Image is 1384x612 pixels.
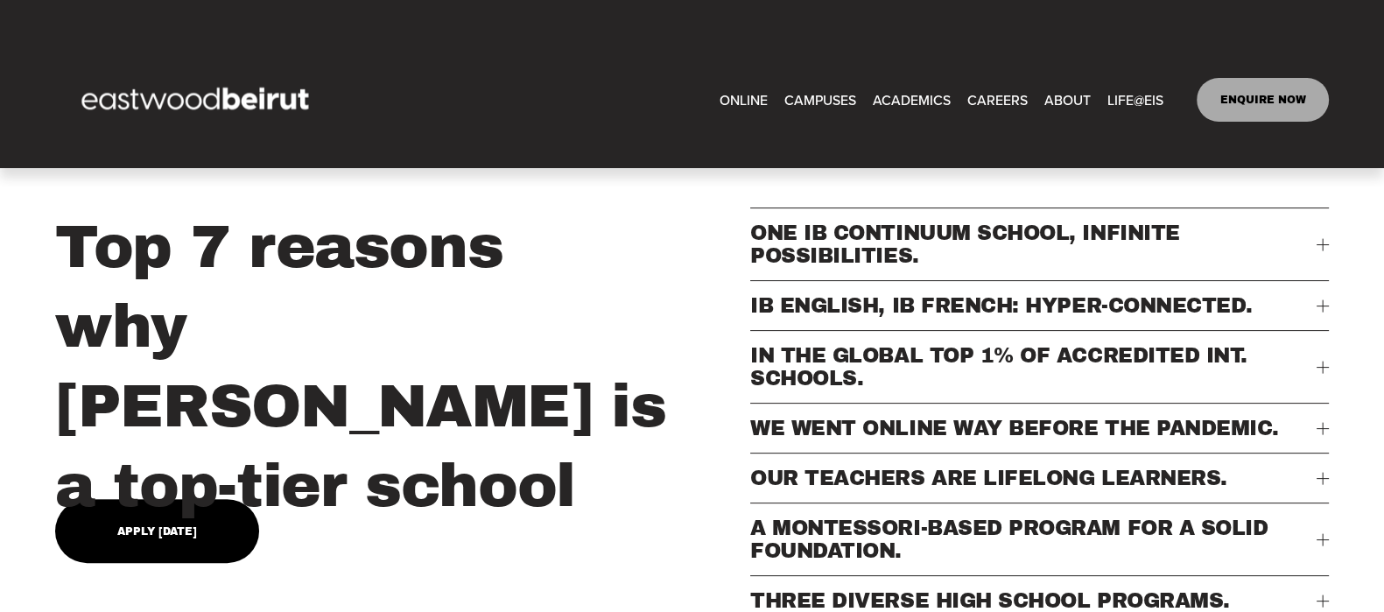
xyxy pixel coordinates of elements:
span: THREE DIVERSE HIGH SCHOOL PROGRAMS. [750,589,1317,612]
a: ONLINE [720,86,768,114]
button: WE WENT ONLINE WAY BEFORE THE PANDEMIC. [750,404,1329,453]
button: IB ENGLISH, IB FRENCH: HYPER-CONNECTED. [750,281,1329,330]
h2: Top 7 reasons why [PERSON_NAME] is a top-tier school [55,208,741,526]
a: ENQUIRE NOW [1197,78,1329,122]
span: WE WENT ONLINE WAY BEFORE THE PANDEMIC. [750,417,1317,440]
a: folder dropdown [1107,86,1163,114]
span: IN THE GLOBAL TOP 1% OF ACCREDITED INT. SCHOOLS. [750,344,1317,390]
button: OUR TEACHERS ARE LIFELONG LEARNERS. [750,454,1329,503]
button: ONE IB CONTINUUM SCHOOL, INFINITE POSSIBILITIES. [750,208,1329,280]
span: OUR TEACHERS ARE LIFELONG LEARNERS. [750,467,1317,489]
span: ACADEMICS [873,88,951,112]
span: ONE IB CONTINUUM SCHOOL, INFINITE POSSIBILITIES. [750,222,1317,267]
span: LIFE@EIS [1107,88,1163,112]
a: folder dropdown [873,86,951,114]
button: A MONTESSORI-BASED PROGRAM FOR A SOLID FOUNDATION. [750,503,1329,575]
button: IN THE GLOBAL TOP 1% OF ACCREDITED INT. SCHOOLS. [750,331,1329,403]
a: folder dropdown [1044,86,1091,114]
a: folder dropdown [784,86,856,114]
span: IB ENGLISH, IB FRENCH: HYPER-CONNECTED. [750,294,1317,317]
a: CAREERS [967,86,1028,114]
span: CAMPUSES [784,88,856,112]
span: ABOUT [1044,88,1091,112]
img: EastwoodIS Global Site [55,55,341,144]
a: Apply [DATE] [55,499,259,564]
span: A MONTESSORI-BASED PROGRAM FOR A SOLID FOUNDATION. [750,517,1317,562]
